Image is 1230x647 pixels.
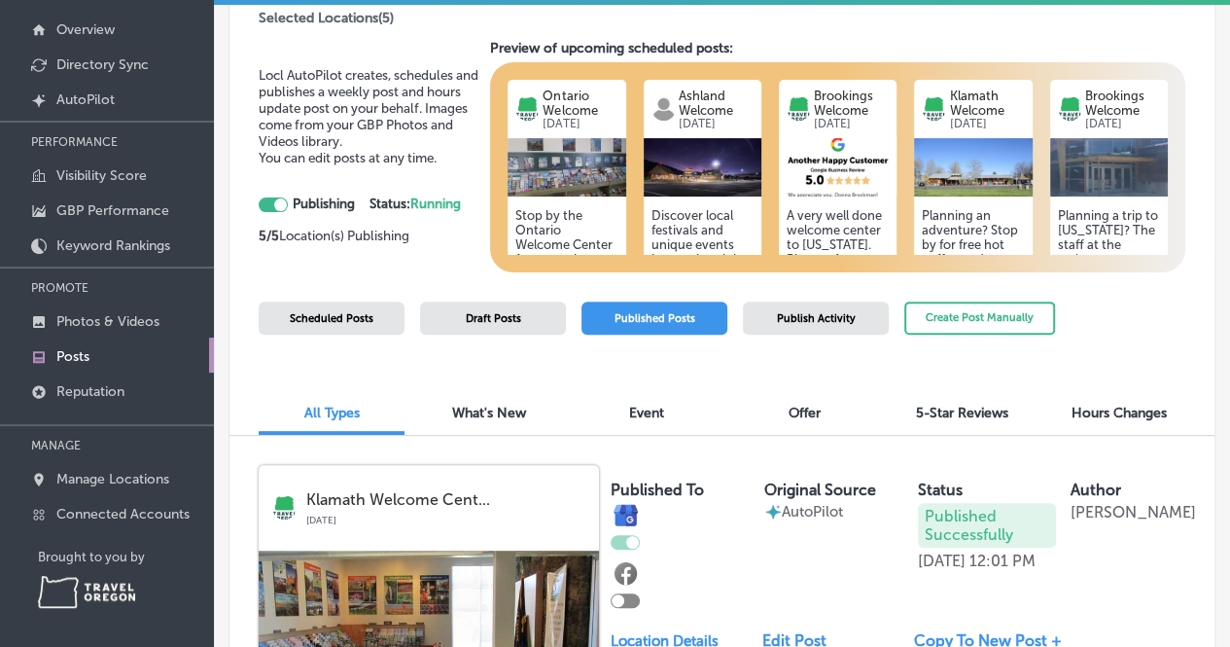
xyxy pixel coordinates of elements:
p: Keyword Rankings [56,237,170,254]
img: autopilot-icon [764,503,782,521]
h5: Stop by the Ontario Welcome Center for more than just travel info! Enjoy free hot coffee while pi... [515,208,617,427]
p: AutoPilot [56,91,115,108]
p: [DATE] [1085,120,1160,129]
h3: Preview of upcoming scheduled posts: [490,40,1185,56]
p: Published Successfully [918,503,1057,548]
p: Photos & Videos [56,313,159,330]
p: Ontario Welcome Cent... [543,89,617,120]
p: [DATE] [679,120,754,129]
p: AutoPilot [782,503,843,521]
span: Draft Posts [466,312,521,325]
span: You can edit posts at any time. [259,150,437,166]
h5: Planning an adventure? Stop by for free hot coffee and expert travel guidance! With brochures and... [922,208,1024,427]
span: Running [410,196,461,212]
img: logo [1058,96,1082,121]
p: GBP Performance [56,202,169,219]
p: 12:01 PM [969,552,1036,570]
strong: Status: [369,196,461,212]
span: Event [629,405,664,421]
span: Published Posts [615,312,695,325]
p: Visibility Score [56,167,147,184]
p: [PERSON_NAME] [1071,503,1195,521]
span: Hours Changes [1072,405,1167,421]
img: logo [272,495,297,520]
p: Klamath Welcome Cent... [306,491,585,509]
strong: Publishing [293,196,355,212]
img: logo [651,96,676,121]
p: Overview [56,21,115,38]
h5: A very well done welcome center to [US_STATE]. Plenty of brochures and maps. Customer Review Rece... [787,208,889,354]
p: Selected Locations ( 5 ) [259,2,394,26]
p: Brookings Welcome Ce... [1085,89,1160,120]
p: Ashland Welcome Cent... [679,89,754,120]
label: Status [918,481,963,499]
p: Directory Sync [56,56,149,73]
p: Location(s) Publishing [259,228,478,244]
label: Published To [611,481,704,499]
img: Travel Oregon [38,576,135,608]
p: Posts [56,348,89,365]
img: 1613683757image_7bcca9a3-900c-4f13-9797-1eca13ea2746.jpg [914,138,1032,197]
img: b1b5844f-c3e6-444d-9ca5-37a878043b79.png [779,138,896,197]
img: logo [922,96,946,121]
h5: Discover local festivals and unique events happening right in [GEOGRAPHIC_DATA]! The welcome cent... [651,208,754,427]
strong: 5 / 5 [259,228,279,244]
img: 1617668310image_1845ea01-6d0b-4dcf-b560-c08f263016a2.jpg [508,138,625,197]
img: logo [515,96,540,121]
p: Klamath Welcome Cent... [949,89,1024,120]
p: Brookings Welcome Ce... [814,89,889,120]
p: Manage Locations [56,471,169,487]
p: Connected Accounts [56,506,190,522]
span: Locl AutoPilot creates, schedules and publishes a weekly post and hours update post on your behal... [259,67,478,150]
p: Reputation [56,383,124,400]
p: Brought to you by [38,550,214,564]
p: [DATE] [543,120,617,129]
p: [DATE] [814,120,889,129]
span: What's New [452,405,526,421]
button: Create Post Manually [904,302,1055,336]
label: Original Source [764,481,876,499]
img: logo [787,96,811,121]
p: [DATE] [306,509,585,526]
p: [DATE] [949,120,1024,129]
span: All Types [304,405,360,421]
label: Author [1071,481,1121,499]
img: 1621964955image_84a9d80a-7b75-4eca-9cfd-6a6d1718bb61.jpg [1050,138,1168,197]
p: [DATE] [918,552,966,570]
img: 1752861164e29d66e8-2339-4d76-935c-478a7cf5422b_2025-07-01.jpg [644,138,761,197]
span: 5-Star Reviews [916,405,1008,421]
h5: Planning a trip to [US_STATE]? The staff at the welcome center is passionate about helping visito... [1058,208,1160,427]
span: Publish Activity [777,312,856,325]
span: Offer [789,405,821,421]
span: Scheduled Posts [290,312,373,325]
